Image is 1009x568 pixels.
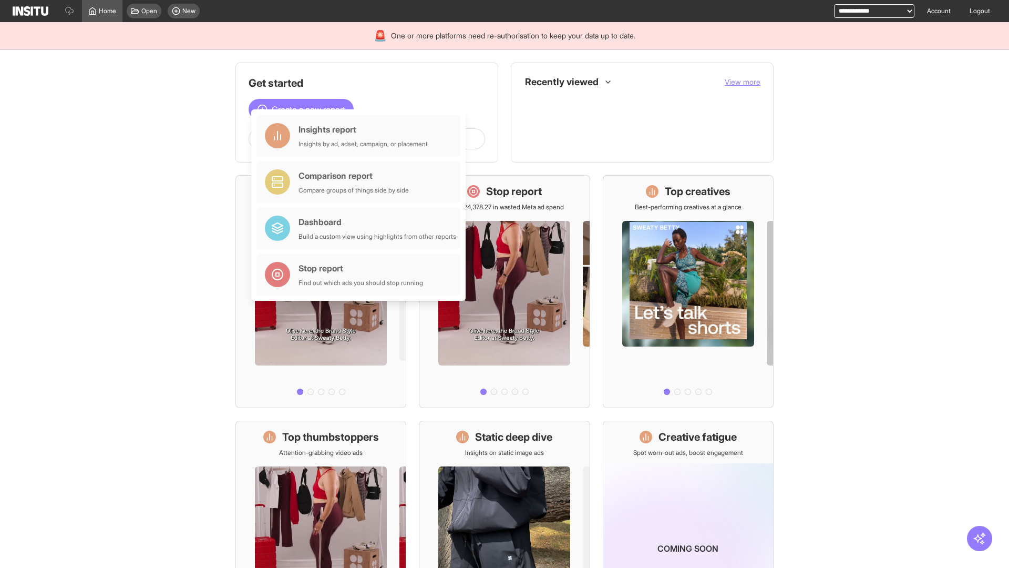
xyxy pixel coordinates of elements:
div: Stop report [298,262,423,275]
span: One or more platforms need re-authorisation to keep your data up to date. [391,31,635,41]
div: Build a custom view using highlights from other reports [298,232,456,241]
div: Comparison report [298,169,409,182]
div: 🚨 [374,28,387,43]
span: Open [141,7,157,15]
p: Save £24,378.27 in wasted Meta ad spend [445,203,564,211]
p: Attention-grabbing video ads [279,449,363,457]
button: View more [725,77,760,87]
h1: Get started [249,76,485,90]
h1: Top creatives [665,184,730,199]
p: Best-performing creatives at a glance [635,203,742,211]
p: Insights on static image ads [465,449,544,457]
div: Insights report [298,123,428,136]
span: Home [99,7,116,15]
div: Compare groups of things side by side [298,186,409,195]
span: New [182,7,195,15]
h1: Top thumbstoppers [282,430,379,444]
div: Dashboard [298,216,456,228]
a: Stop reportSave £24,378.27 in wasted Meta ad spend [419,175,590,408]
div: Insights by ad, adset, campaign, or placement [298,140,428,148]
a: What's live nowSee all active ads instantly [235,175,406,408]
img: Logo [13,6,48,16]
button: Create a new report [249,99,354,120]
span: Create a new report [272,103,345,116]
a: Top creativesBest-performing creatives at a glance [603,175,774,408]
div: Find out which ads you should stop running [298,279,423,287]
h1: Static deep dive [475,430,552,444]
h1: Stop report [486,184,542,199]
span: View more [725,77,760,86]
